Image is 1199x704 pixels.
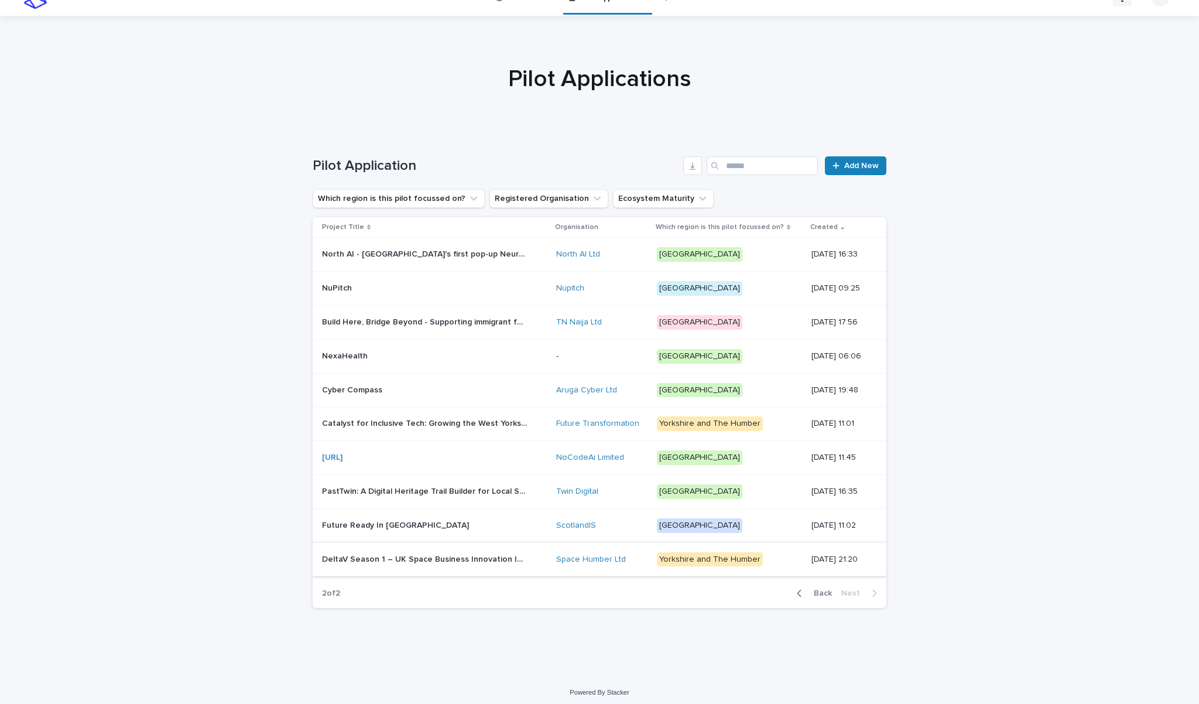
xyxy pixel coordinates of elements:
[810,221,838,234] p: Created
[322,484,529,497] p: PastTwin: A Digital Heritage Trail Builder for Local Storytelling
[322,281,354,293] p: NuPitch
[811,250,868,259] p: [DATE] 16:33
[313,542,886,576] tr: DeltaV Season 1 – UK Space Business Innovation IncubatorDeltaV Season 1 – UK Space Business Innov...
[322,349,370,361] p: NexaHealth
[556,351,648,361] p: -
[811,487,868,497] p: [DATE] 16:35
[322,221,364,234] p: Project Title
[811,521,868,531] p: [DATE] 11:02
[811,317,868,327] p: [DATE] 17:56
[313,441,886,475] tr: [URL] NoCodeAi Limited [GEOGRAPHIC_DATA][DATE] 11:45
[555,221,598,234] p: Organisation
[657,518,742,533] div: [GEOGRAPHIC_DATA]
[657,552,763,567] div: Yorkshire and The Humber
[657,315,742,330] div: [GEOGRAPHIC_DATA]
[811,453,868,463] p: [DATE] 11:45
[313,272,886,306] tr: NuPitchNuPitch Nupitch [GEOGRAPHIC_DATA][DATE] 09:25
[556,419,639,429] a: Future Transformation
[489,189,608,208] button: Registered Organisation
[313,189,485,208] button: Which region is this pilot focussed on?
[807,589,832,597] span: Back
[556,385,617,395] a: Aruga Cyber Ltd
[811,419,868,429] p: [DATE] 11:01
[556,487,598,497] a: Twin Digital
[657,484,742,499] div: [GEOGRAPHIC_DATA]
[322,383,385,395] p: Cyber Compass
[313,238,886,272] tr: North AI - [GEOGRAPHIC_DATA]'s first pop-up Neuroscience AI lab for local tech.North AI - [GEOGRA...
[322,416,529,429] p: Catalyst for Inclusive Tech: Growing the West Yorkshire Innovation Ecosystem
[322,518,471,531] p: Future Ready In [GEOGRAPHIC_DATA]
[657,450,742,465] div: [GEOGRAPHIC_DATA]
[556,555,626,565] a: Space Humber Ltd
[657,349,742,364] div: [GEOGRAPHIC_DATA]
[657,247,742,262] div: [GEOGRAPHIC_DATA]
[556,453,624,463] a: NoCodeAi Limited
[313,305,886,339] tr: Build Here, Bridge Beyond - Supporting immigrant founders in the [GEOGRAPHIC_DATA] to scale local...
[570,689,629,696] a: Powered By Stacker
[556,521,596,531] a: ScotlandIS
[313,339,886,373] tr: NexaHealthNexaHealth -[GEOGRAPHIC_DATA][DATE] 06:06
[841,589,867,597] span: Next
[313,373,886,407] tr: Cyber CompassCyber Compass Aruga Cyber Ltd [GEOGRAPHIC_DATA][DATE] 19:48
[613,189,714,208] button: Ecosystem Maturity
[657,416,763,431] div: Yorkshire and The Humber
[656,221,784,234] p: Which region is this pilot focussed on?
[556,317,602,327] a: TN Naija Ltd
[313,474,886,508] tr: PastTwin: A Digital Heritage Trail Builder for Local StorytellingPastTwin: A Digital Heritage Tra...
[556,250,600,259] a: North AI Ltd
[811,555,868,565] p: [DATE] 21:20
[811,385,868,395] p: [DATE] 19:48
[825,156,886,175] a: Add New
[313,508,886,542] tr: Future Ready In [GEOGRAPHIC_DATA]Future Ready In [GEOGRAPHIC_DATA] ScotlandIS [GEOGRAPHIC_DATA][D...
[811,283,868,293] p: [DATE] 09:25
[313,65,886,93] h1: Pilot Applications
[322,552,529,565] p: DeltaV Season 1 – UK Space Business Innovation Incubator
[707,156,818,175] input: Search
[837,588,886,599] button: Next
[787,588,837,599] button: Back
[811,351,868,361] p: [DATE] 06:06
[313,579,350,608] p: 2 of 2
[657,383,742,398] div: [GEOGRAPHIC_DATA]
[657,281,742,296] div: [GEOGRAPHIC_DATA]
[313,158,679,175] h1: Pilot Application
[313,407,886,441] tr: Catalyst for Inclusive Tech: Growing the West Yorkshire Innovation EcosystemCatalyst for Inclusiv...
[844,162,879,170] span: Add New
[322,453,342,462] a: [URL]
[322,247,529,259] p: North AI - Greater Manchester's first pop-up Neuroscience AI lab for local tech.
[322,315,529,327] p: Build Here, Bridge Beyond - Supporting immigrant founders in the West Midlands to scale locally a...
[556,283,584,293] a: Nupitch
